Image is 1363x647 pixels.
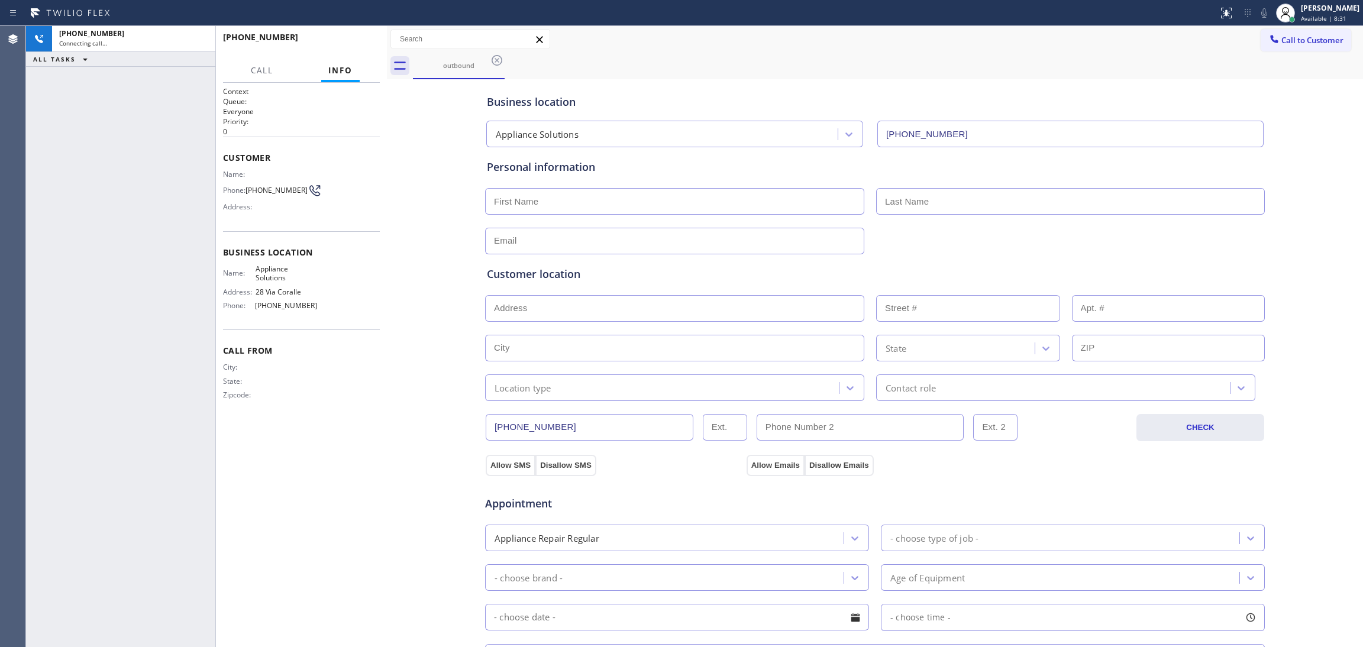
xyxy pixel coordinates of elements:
[703,414,747,441] input: Ext.
[1261,29,1351,51] button: Call to Customer
[805,455,874,476] button: Disallow Emails
[485,228,864,254] input: Email
[1301,3,1359,13] div: [PERSON_NAME]
[223,377,256,386] span: State:
[1256,5,1272,21] button: Mute
[223,363,256,371] span: City:
[33,55,76,63] span: ALL TASKS
[495,571,563,584] div: - choose brand -
[223,117,380,127] h2: Priority:
[223,152,380,163] span: Customer
[223,127,380,137] p: 0
[973,414,1018,441] input: Ext. 2
[328,65,353,76] span: Info
[223,31,298,43] span: [PHONE_NUMBER]
[485,188,864,215] input: First Name
[255,301,317,310] span: [PHONE_NUMBER]
[223,345,380,356] span: Call From
[487,159,1263,175] div: Personal information
[757,414,964,441] input: Phone Number 2
[485,604,869,630] input: - choose date -
[59,28,124,38] span: [PHONE_NUMBER]
[890,571,965,584] div: Age of Equipment
[223,96,380,106] h2: Queue:
[1072,335,1265,361] input: ZIP
[747,455,805,476] button: Allow Emails
[414,61,503,70] div: outbound
[495,381,551,394] div: Location type
[223,186,246,195] span: Phone:
[223,247,380,258] span: Business location
[535,455,596,476] button: Disallow SMS
[876,188,1265,215] input: Last Name
[1072,295,1265,322] input: Apt. #
[485,496,744,512] span: Appointment
[890,612,951,623] span: - choose time -
[223,106,380,117] p: Everyone
[256,264,317,283] span: Appliance Solutions
[485,295,864,322] input: Address
[487,94,1263,110] div: Business location
[223,287,256,296] span: Address:
[256,287,317,296] span: 28 Via Coralle
[495,531,599,545] div: Appliance Repair Regular
[886,381,936,394] div: Contact role
[244,59,280,82] button: Call
[1281,35,1343,46] span: Call to Customer
[487,266,1263,282] div: Customer location
[223,301,255,310] span: Phone:
[877,121,1264,147] input: Phone Number
[223,390,256,399] span: Zipcode:
[223,86,380,96] h1: Context
[1301,14,1346,22] span: Available | 8:31
[876,295,1060,322] input: Street #
[321,59,360,82] button: Info
[26,52,99,66] button: ALL TASKS
[486,455,535,476] button: Allow SMS
[391,30,550,48] input: Search
[223,268,256,277] span: Name:
[223,170,256,179] span: Name:
[59,39,107,47] span: Connecting call…
[251,65,273,76] span: Call
[223,202,256,211] span: Address:
[886,341,906,355] div: State
[485,335,864,361] input: City
[890,531,978,545] div: - choose type of job -
[496,128,579,141] div: Appliance Solutions
[486,414,693,441] input: Phone Number
[246,186,308,195] span: [PHONE_NUMBER]
[1136,414,1264,441] button: CHECK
